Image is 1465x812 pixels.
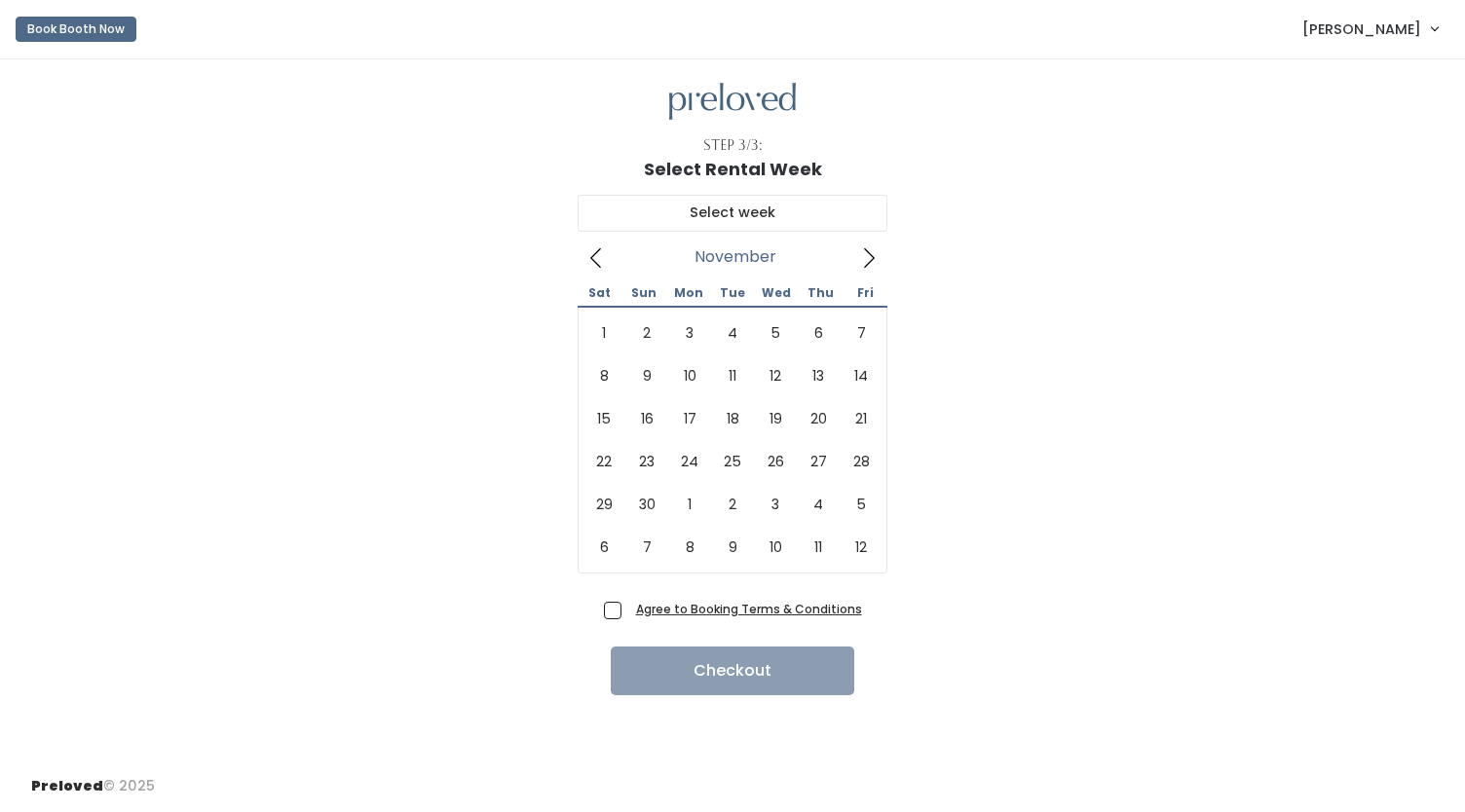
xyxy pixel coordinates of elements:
[669,83,796,121] img: preloved logo
[582,397,625,440] span: November 15, 2025
[625,312,668,354] span: November 2, 2025
[31,760,155,796] div: © 2025
[668,354,711,397] span: November 10, 2025
[703,135,763,156] div: Step 3/3:
[644,160,822,179] h1: Select Rental Week
[710,287,754,299] span: Tue
[844,287,887,299] span: Fri
[711,440,754,483] span: November 25, 2025
[625,354,668,397] span: November 9, 2025
[754,526,797,569] span: December 10, 2025
[625,526,668,569] span: December 7, 2025
[668,440,711,483] span: November 24, 2025
[582,440,625,483] span: November 22, 2025
[840,526,883,569] span: December 12, 2025
[611,646,854,695] button: Checkout
[582,483,625,526] span: November 29, 2025
[799,287,843,299] span: Thu
[582,526,625,569] span: December 6, 2025
[31,776,103,795] span: Preloved
[711,312,754,354] span: November 4, 2025
[1283,8,1457,50] a: [PERSON_NAME]
[711,354,754,397] span: November 11, 2025
[797,440,840,483] span: November 27, 2025
[840,440,883,483] span: November 28, 2025
[840,354,883,397] span: November 14, 2025
[797,397,840,440] span: November 20, 2025
[711,526,754,569] span: December 9, 2025
[754,312,797,354] span: November 5, 2025
[840,397,883,440] span: November 21, 2025
[711,483,754,526] span: December 2, 2025
[840,483,883,526] span: December 5, 2025
[666,287,710,299] span: Mon
[755,287,799,299] span: Wed
[578,287,621,299] span: Sat
[840,312,883,354] span: November 7, 2025
[625,440,668,483] span: November 23, 2025
[1302,18,1421,40] span: [PERSON_NAME]
[578,195,887,232] input: Select week
[754,397,797,440] span: November 19, 2025
[582,312,625,354] span: November 1, 2025
[695,253,776,261] span: November
[797,312,840,354] span: November 6, 2025
[754,354,797,397] span: November 12, 2025
[754,483,797,526] span: December 3, 2025
[754,440,797,483] span: November 26, 2025
[668,397,711,440] span: November 17, 2025
[621,287,665,299] span: Sun
[711,397,754,440] span: November 18, 2025
[797,354,840,397] span: November 13, 2025
[668,312,711,354] span: November 3, 2025
[625,397,668,440] span: November 16, 2025
[625,483,668,526] span: November 30, 2025
[668,483,711,526] span: December 1, 2025
[636,601,862,617] a: Agree to Booking Terms & Conditions
[16,17,136,42] button: Book Booth Now
[582,354,625,397] span: November 8, 2025
[16,8,136,51] a: Book Booth Now
[668,526,711,569] span: December 8, 2025
[797,483,840,526] span: December 4, 2025
[797,526,840,569] span: December 11, 2025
